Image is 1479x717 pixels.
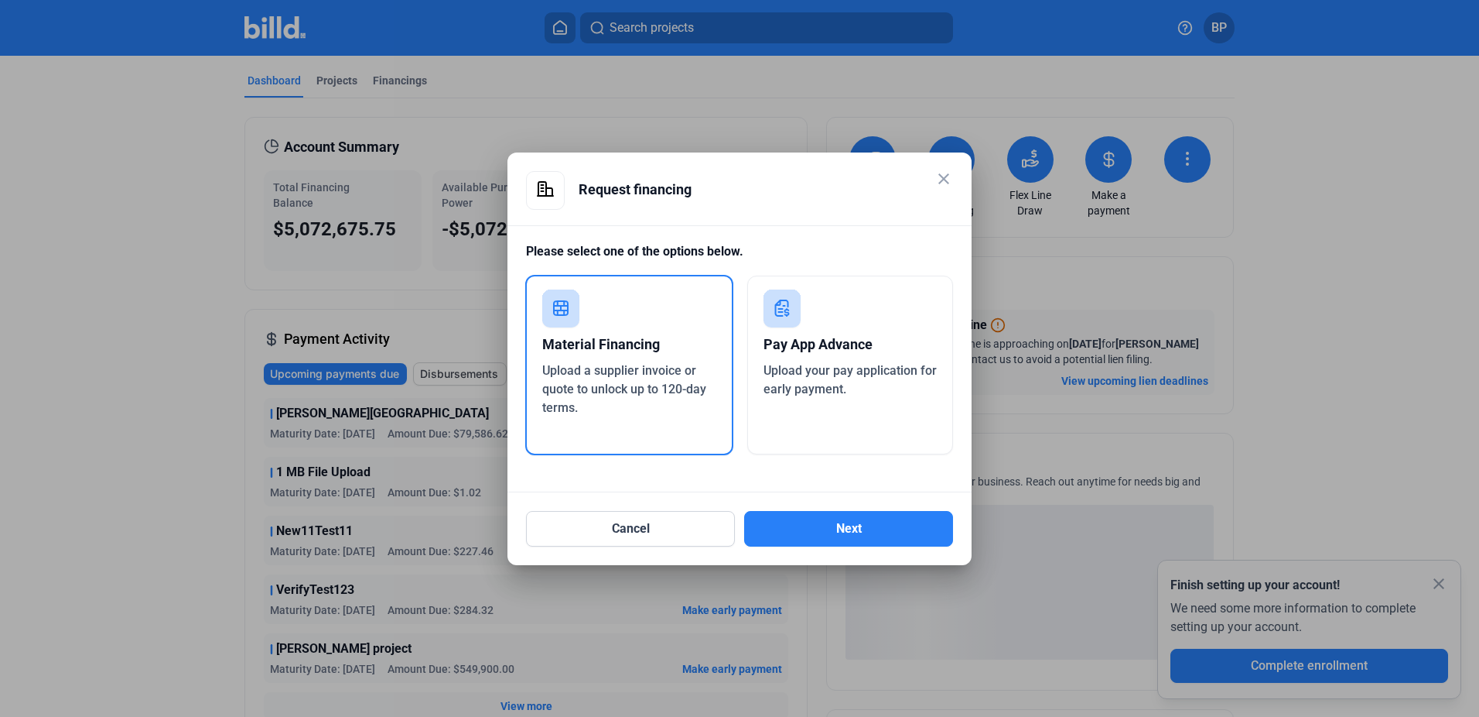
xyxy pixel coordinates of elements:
span: Upload a supplier invoice or quote to unlock up to 120-day terms. [542,363,706,415]
div: Pay App Advance [763,328,938,362]
div: Please select one of the options below. [526,242,953,276]
mat-icon: close [934,170,953,188]
button: Cancel [526,511,735,547]
button: Next [744,511,953,547]
span: Upload your pay application for early payment. [763,363,937,396]
div: Material Financing [542,328,716,362]
div: Request financing [579,171,953,208]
